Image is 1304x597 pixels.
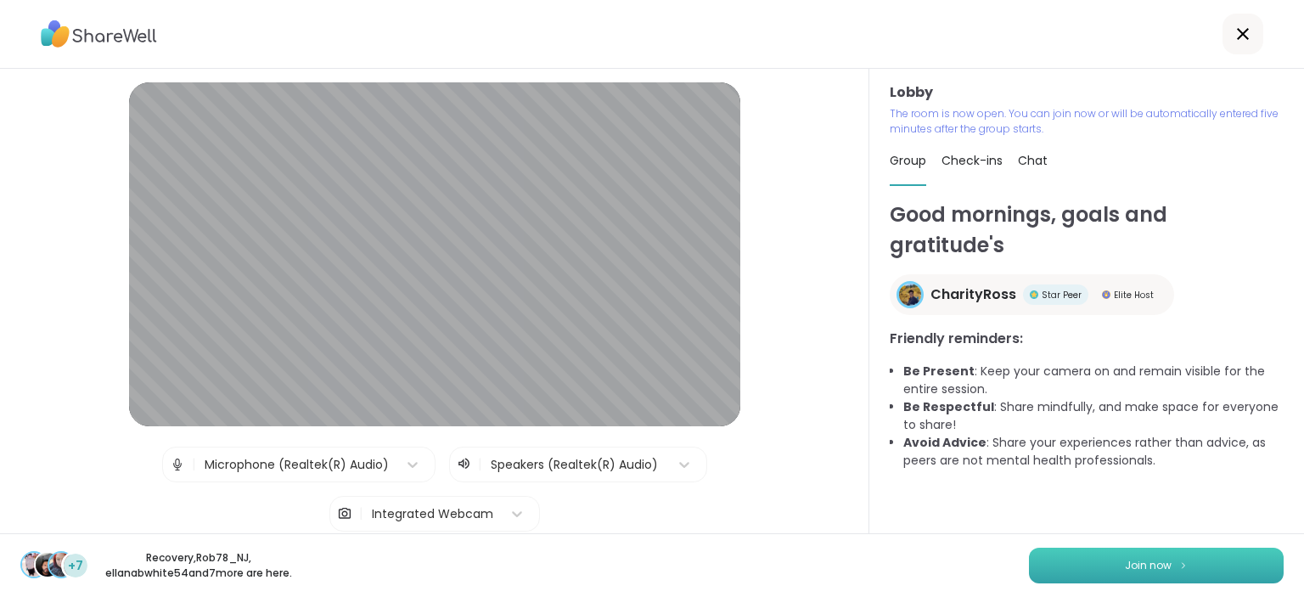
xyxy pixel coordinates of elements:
b: Avoid Advice [903,434,986,451]
b: Be Respectful [903,398,994,415]
b: Be Present [903,363,975,380]
img: Recovery [22,553,46,577]
span: Chat [1018,152,1048,169]
span: Check-ins [941,152,1003,169]
a: CharityRossCharityRossStar PeerStar PeerElite HostElite Host [890,274,1174,315]
span: | [359,497,363,531]
span: Join now [1125,558,1172,573]
button: Join now [1029,548,1284,583]
img: Star Peer [1030,290,1038,299]
h3: Lobby [890,82,1284,103]
div: Integrated Webcam [372,505,493,523]
span: | [478,454,482,475]
span: Star Peer [1042,289,1082,301]
img: Camera [337,497,352,531]
p: The room is now open. You can join now or will be automatically entered five minutes after the gr... [890,106,1284,137]
li: : Share your experiences rather than advice, as peers are not mental health professionals. [903,434,1284,470]
img: ellanabwhite54 [49,553,73,577]
p: Recovery , Rob78_NJ , ellanabwhite54 and 7 more are here. [104,550,294,581]
span: +7 [68,557,83,575]
img: ShareWell Logo [41,14,157,54]
span: CharityRoss [930,284,1016,305]
img: ShareWell Logomark [1178,560,1189,570]
span: | [192,448,196,482]
img: Rob78_NJ [36,553,59,577]
span: Elite Host [1114,289,1154,301]
div: Microphone (Realtek(R) Audio) [205,456,389,474]
li: : Share mindfully, and make space for everyone to share! [903,398,1284,434]
li: : Keep your camera on and remain visible for the entire session. [903,363,1284,398]
h1: Good mornings, goals and gratitude's [890,200,1284,261]
img: CharityRoss [899,284,921,306]
img: Elite Host [1102,290,1110,299]
span: Group [890,152,926,169]
img: Microphone [170,448,185,482]
h3: Friendly reminders: [890,329,1284,349]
